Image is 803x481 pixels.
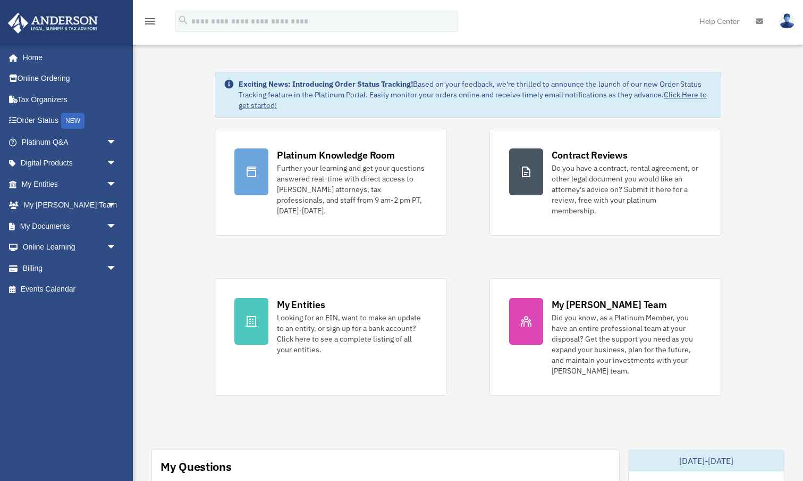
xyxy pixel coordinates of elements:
[7,237,133,258] a: Online Learningarrow_drop_down
[7,47,128,68] a: Home
[7,195,133,216] a: My [PERSON_NAME] Teamarrow_drop_down
[489,278,721,396] a: My [PERSON_NAME] Team Did you know, as a Platinum Member, you have an entire professional team at...
[552,298,667,311] div: My [PERSON_NAME] Team
[160,459,232,475] div: My Questions
[552,163,701,216] div: Do you have a contract, rental agreement, or other legal document you would like an attorney's ad...
[7,173,133,195] a: My Entitiesarrow_drop_down
[7,131,133,153] a: Platinum Q&Aarrow_drop_down
[106,258,128,279] span: arrow_drop_down
[7,258,133,279] a: Billingarrow_drop_down
[143,19,156,28] a: menu
[61,113,84,129] div: NEW
[629,450,784,471] div: [DATE]-[DATE]
[277,312,427,355] div: Looking for an EIN, want to make an update to an entity, or sign up for a bank account? Click her...
[239,90,707,110] a: Click Here to get started!
[552,312,701,376] div: Did you know, as a Platinum Member, you have an entire professional team at your disposal? Get th...
[7,89,133,110] a: Tax Organizers
[239,79,712,111] div: Based on your feedback, we're thrilled to announce the launch of our new Order Status Tracking fe...
[106,153,128,175] span: arrow_drop_down
[277,163,427,216] div: Further your learning and get your questions answered real-time with direct access to [PERSON_NAM...
[177,14,189,26] i: search
[7,68,133,89] a: Online Ordering
[489,129,721,236] a: Contract Reviews Do you have a contract, rental agreement, or other legal document you would like...
[215,129,446,236] a: Platinum Knowledge Room Further your learning and get your questions answered real-time with dire...
[7,215,133,237] a: My Documentsarrow_drop_down
[5,13,101,34] img: Anderson Advisors Platinum Portal
[239,79,413,89] strong: Exciting News: Introducing Order Status Tracking!
[143,15,156,28] i: menu
[215,278,446,396] a: My Entities Looking for an EIN, want to make an update to an entity, or sign up for a bank accoun...
[779,13,795,29] img: User Pic
[106,173,128,195] span: arrow_drop_down
[7,110,133,132] a: Order StatusNEW
[7,153,133,174] a: Digital Productsarrow_drop_down
[7,279,133,300] a: Events Calendar
[277,298,325,311] div: My Entities
[106,237,128,259] span: arrow_drop_down
[106,195,128,217] span: arrow_drop_down
[552,148,628,162] div: Contract Reviews
[106,215,128,237] span: arrow_drop_down
[277,148,395,162] div: Platinum Knowledge Room
[106,131,128,153] span: arrow_drop_down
